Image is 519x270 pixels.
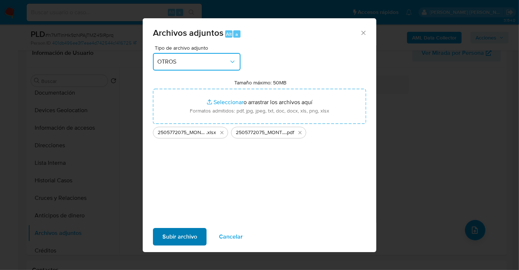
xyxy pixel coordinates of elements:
button: Eliminar 2505772075_MONTSERRAT DEL CARMEN GARCIA CRUZ_JUL25.xlsx [218,128,226,137]
label: Tamaño máximo: 50MB [235,79,287,86]
span: a [235,31,238,38]
span: 2505772075_MONTSERRAT DEL [PERSON_NAME] CRUZ_JUL25 [158,129,206,136]
ul: Archivos seleccionados [153,124,366,138]
span: Cancelar [219,229,243,245]
span: Archivos adjuntos [153,26,223,39]
span: Alt [226,31,232,38]
button: Eliminar 2505772075_MONTSERRAT DEL CARMEN GARCIA CRUZ_JUL25.pdf [296,128,304,137]
span: .xlsx [206,129,216,136]
button: Cancelar [209,228,252,246]
button: Subir archivo [153,228,207,246]
span: .pdf [286,129,294,136]
span: Tipo de archivo adjunto [155,45,242,50]
button: OTROS [153,53,241,71]
button: Cerrar [360,29,366,36]
span: 2505772075_MONTSERRAT DEL [PERSON_NAME] CRUZ_JUL25 [236,129,286,136]
span: Subir archivo [162,229,197,245]
span: OTROS [157,58,229,65]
